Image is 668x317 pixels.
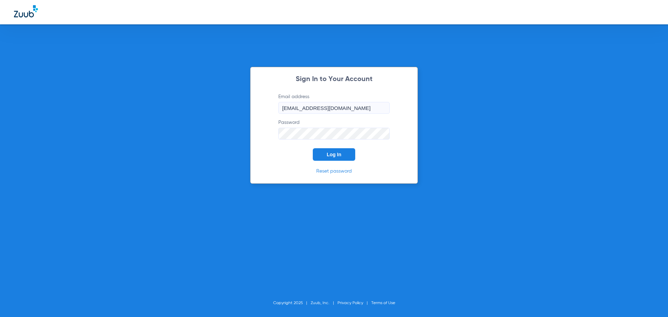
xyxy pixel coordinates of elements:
[273,300,311,307] li: Copyright 2025
[327,152,341,157] span: Log In
[311,300,337,307] li: Zuub, Inc.
[278,93,390,114] label: Email address
[313,148,355,161] button: Log In
[371,301,395,305] a: Terms of Use
[278,119,390,140] label: Password
[278,128,390,140] input: Password
[268,76,400,83] h2: Sign In to Your Account
[14,5,38,17] img: Zuub Logo
[337,301,363,305] a: Privacy Policy
[316,169,352,174] a: Reset password
[278,102,390,114] input: Email address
